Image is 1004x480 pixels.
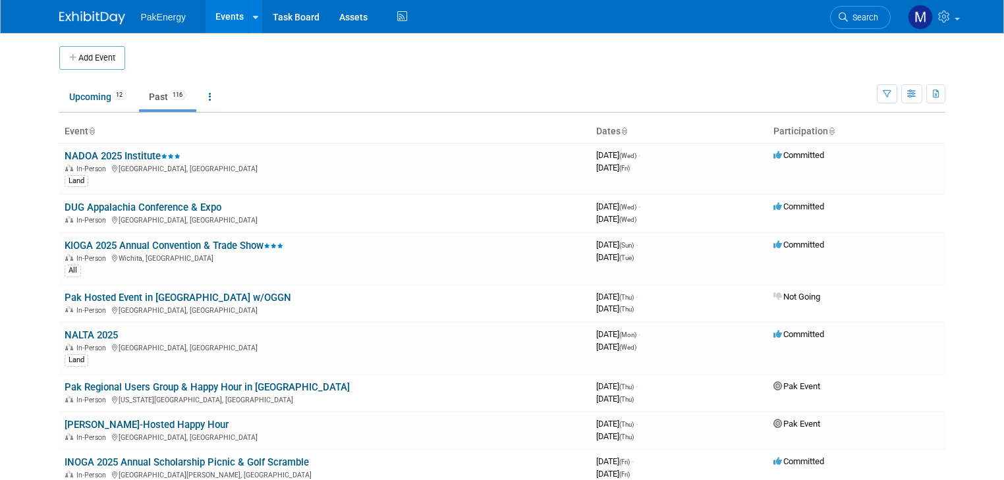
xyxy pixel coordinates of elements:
[65,329,118,341] a: NALTA 2025
[65,396,73,402] img: In-Person Event
[636,240,638,250] span: -
[596,252,634,262] span: [DATE]
[65,216,73,223] img: In-Person Event
[591,120,768,143] th: Dates
[76,165,110,173] span: In-Person
[596,431,634,441] span: [DATE]
[632,456,634,466] span: -
[596,456,634,466] span: [DATE]
[619,254,634,261] span: (Tue)
[65,265,81,277] div: All
[88,126,95,136] a: Sort by Event Name
[619,344,636,351] span: (Wed)
[65,419,229,431] a: [PERSON_NAME]-Hosted Happy Hour
[596,150,640,160] span: [DATE]
[65,304,586,315] div: [GEOGRAPHIC_DATA], [GEOGRAPHIC_DATA]
[619,421,634,428] span: (Thu)
[596,381,638,391] span: [DATE]
[139,84,196,109] a: Past116
[596,214,636,224] span: [DATE]
[596,394,634,404] span: [DATE]
[773,419,820,429] span: Pak Event
[65,292,291,304] a: Pak Hosted Event in [GEOGRAPHIC_DATA] w/OGGN
[619,396,634,403] span: (Thu)
[596,201,640,211] span: [DATE]
[76,216,110,225] span: In-Person
[65,175,88,187] div: Land
[619,203,636,211] span: (Wed)
[169,90,186,100] span: 116
[76,344,110,352] span: In-Person
[828,126,835,136] a: Sort by Participation Type
[76,471,110,479] span: In-Person
[65,354,88,366] div: Land
[596,304,634,313] span: [DATE]
[773,150,824,160] span: Committed
[619,458,630,466] span: (Fri)
[596,342,636,352] span: [DATE]
[619,471,630,478] span: (Fri)
[59,11,125,24] img: ExhibitDay
[619,216,636,223] span: (Wed)
[638,201,640,211] span: -
[59,84,136,109] a: Upcoming12
[65,394,586,404] div: [US_STATE][GEOGRAPHIC_DATA], [GEOGRAPHIC_DATA]
[830,6,891,29] a: Search
[619,331,636,338] span: (Mon)
[768,120,945,143] th: Participation
[773,292,820,302] span: Not Going
[65,240,283,252] a: KIOGA 2025 Annual Convention & Trade Show
[65,381,350,393] a: Pak Regional Users Group & Happy Hour in [GEOGRAPHIC_DATA]
[596,292,638,302] span: [DATE]
[773,456,824,466] span: Committed
[619,242,634,249] span: (Sun)
[848,13,878,22] span: Search
[636,381,638,391] span: -
[773,201,824,211] span: Committed
[619,383,634,390] span: (Thu)
[638,329,640,339] span: -
[908,5,933,30] img: Mary Walker
[65,433,73,440] img: In-Person Event
[65,165,73,171] img: In-Person Event
[65,471,73,477] img: In-Person Event
[773,240,824,250] span: Committed
[65,163,586,173] div: [GEOGRAPHIC_DATA], [GEOGRAPHIC_DATA]
[112,90,126,100] span: 12
[636,419,638,429] span: -
[76,254,110,263] span: In-Person
[619,165,630,172] span: (Fri)
[638,150,640,160] span: -
[636,292,638,302] span: -
[65,201,221,213] a: DUG Appalachia Conference & Expo
[596,163,630,173] span: [DATE]
[596,469,630,479] span: [DATE]
[59,46,125,70] button: Add Event
[65,456,309,468] a: INOGA 2025 Annual Scholarship Picnic & Golf Scramble
[65,431,586,442] div: [GEOGRAPHIC_DATA], [GEOGRAPHIC_DATA]
[59,120,591,143] th: Event
[76,396,110,404] span: In-Person
[65,254,73,261] img: In-Person Event
[619,306,634,313] span: (Thu)
[596,329,640,339] span: [DATE]
[76,433,110,442] span: In-Person
[619,152,636,159] span: (Wed)
[65,344,73,350] img: In-Person Event
[596,419,638,429] span: [DATE]
[619,433,634,440] span: (Thu)
[773,329,824,339] span: Committed
[596,240,638,250] span: [DATE]
[65,306,73,313] img: In-Person Event
[65,150,181,162] a: NADOA 2025 Institute
[141,12,186,22] span: PakEnergy
[621,126,627,136] a: Sort by Start Date
[65,214,586,225] div: [GEOGRAPHIC_DATA], [GEOGRAPHIC_DATA]
[773,381,820,391] span: Pak Event
[76,306,110,315] span: In-Person
[65,469,586,479] div: [GEOGRAPHIC_DATA][PERSON_NAME], [GEOGRAPHIC_DATA]
[619,294,634,301] span: (Thu)
[65,342,586,352] div: [GEOGRAPHIC_DATA], [GEOGRAPHIC_DATA]
[65,252,586,263] div: Wichita, [GEOGRAPHIC_DATA]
